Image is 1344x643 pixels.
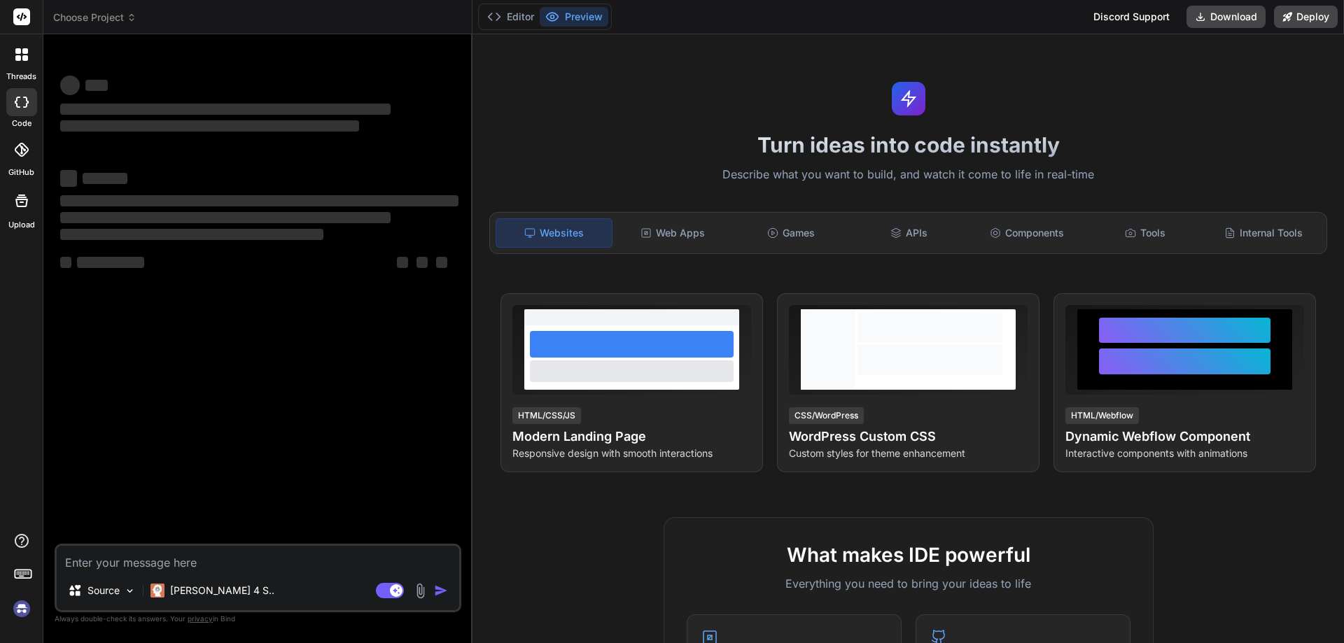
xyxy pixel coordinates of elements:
[734,218,849,248] div: Games
[687,575,1130,592] p: Everything you need to bring your ideas to life
[6,71,36,83] label: threads
[789,407,864,424] div: CSS/WordPress
[60,195,458,206] span: ‌
[789,427,1028,446] h4: WordPress Custom CSS
[481,132,1336,157] h1: Turn ideas into code instantly
[60,170,77,187] span: ‌
[60,76,80,95] span: ‌
[77,257,144,268] span: ‌
[60,120,359,132] span: ‌
[434,584,448,598] img: icon
[512,446,751,460] p: Responsive design with smooth interactions
[85,80,108,91] span: ‌
[124,585,136,597] img: Pick Models
[1065,407,1139,424] div: HTML/Webflow
[188,614,213,623] span: privacy
[60,257,71,268] span: ‌
[615,218,731,248] div: Web Apps
[496,218,612,248] div: Websites
[1065,446,1304,460] p: Interactive components with animations
[1205,218,1321,248] div: Internal Tools
[540,7,608,27] button: Preview
[170,584,274,598] p: [PERSON_NAME] 4 S..
[512,407,581,424] div: HTML/CSS/JS
[789,446,1028,460] p: Custom styles for theme enhancement
[1065,427,1304,446] h4: Dynamic Webflow Component
[87,584,120,598] p: Source
[12,118,31,129] label: code
[83,173,127,184] span: ‌
[851,218,967,248] div: APIs
[416,257,428,268] span: ‌
[397,257,408,268] span: ‌
[482,7,540,27] button: Editor
[412,583,428,599] img: attachment
[1186,6,1266,28] button: Download
[969,218,1085,248] div: Components
[481,166,1336,184] p: Describe what you want to build, and watch it come to life in real-time
[150,584,164,598] img: Claude 4 Sonnet
[8,167,34,178] label: GitHub
[60,104,391,115] span: ‌
[60,212,391,223] span: ‌
[436,257,447,268] span: ‌
[1085,6,1178,28] div: Discord Support
[53,10,136,24] span: Choose Project
[60,229,323,240] span: ‌
[687,540,1130,570] h2: What makes IDE powerful
[1274,6,1338,28] button: Deploy
[1088,218,1203,248] div: Tools
[10,597,34,621] img: signin
[8,219,35,231] label: Upload
[55,612,461,626] p: Always double-check its answers. Your in Bind
[512,427,751,446] h4: Modern Landing Page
